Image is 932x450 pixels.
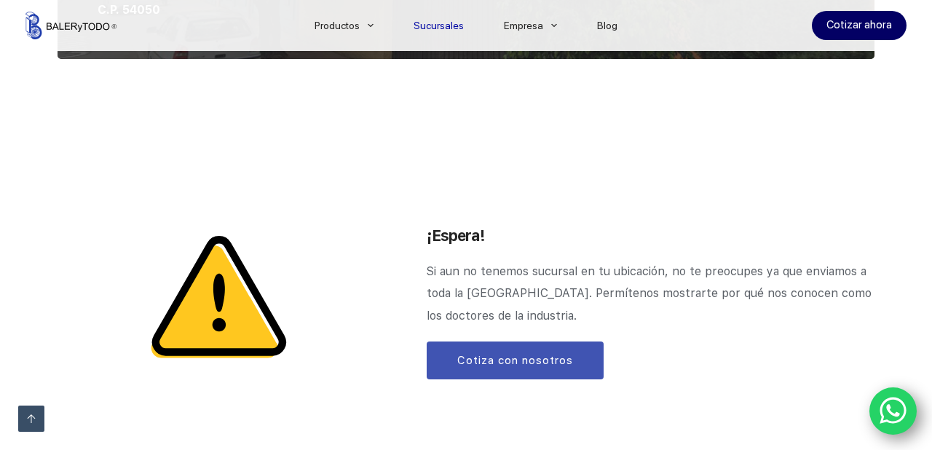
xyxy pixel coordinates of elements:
a: WhatsApp [869,387,917,435]
a: Cotiza con nosotros [427,342,604,379]
a: Ir arriba [18,406,44,432]
a: Cotizar ahora [812,11,907,40]
span: Si aun no tenemos sucursal en tu ubicación, no te preocupes ya que enviamos a toda la [GEOGRAPHIC... [427,264,875,323]
span: ¡Espera! [427,226,485,245]
img: Balerytodo [25,12,116,39]
span: Cotiza con nosotros [457,352,573,369]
